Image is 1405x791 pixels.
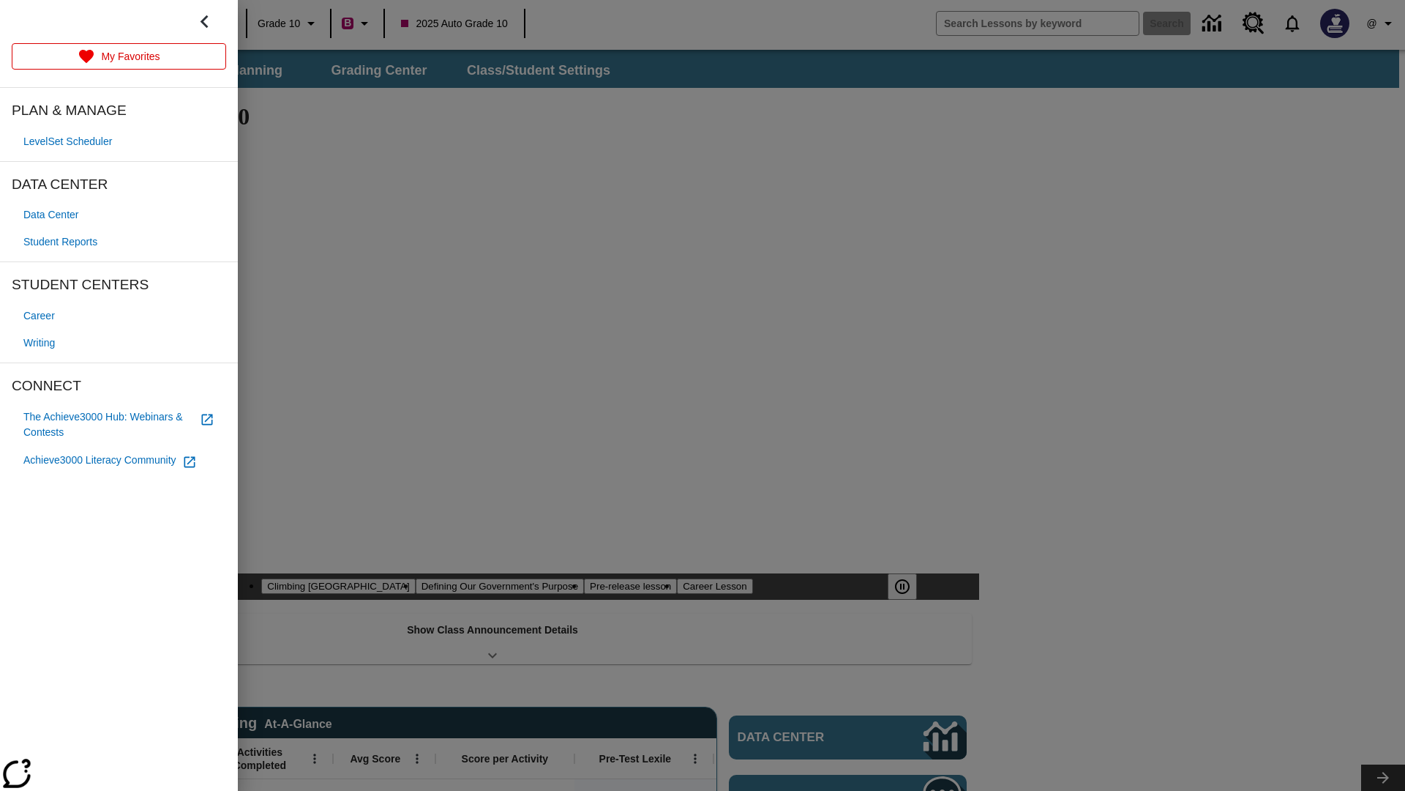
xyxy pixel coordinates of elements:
[12,446,226,475] a: Achieve3000 Literacy Community, will open in new browser tab
[23,453,176,468] span: Achieve3000 Literacy Community
[23,308,55,324] span: Career
[23,134,112,149] span: LevelSet Scheduler
[12,274,226,297] span: STUDENT CENTERS
[23,207,78,223] span: Data Center
[12,43,226,70] a: My Favorites
[12,174,226,196] span: DATA CENTER
[101,49,160,64] p: My Favorites
[12,302,226,330] a: Career
[23,335,55,351] span: Writing
[12,128,226,155] a: LevelSet Scheduler
[23,409,194,440] span: The Achieve3000 Hub: Webinars & Contests
[12,375,226,398] span: CONNECT
[12,404,226,446] a: The Achieve3000 Hub: Webinars &amp; Contests, will open in new browser tab
[12,201,226,229] a: Data Center
[12,330,226,357] a: Writing
[12,100,226,122] span: PLAN & MANAGE
[23,234,97,250] span: Student Reports
[12,229,226,256] a: Student Reports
